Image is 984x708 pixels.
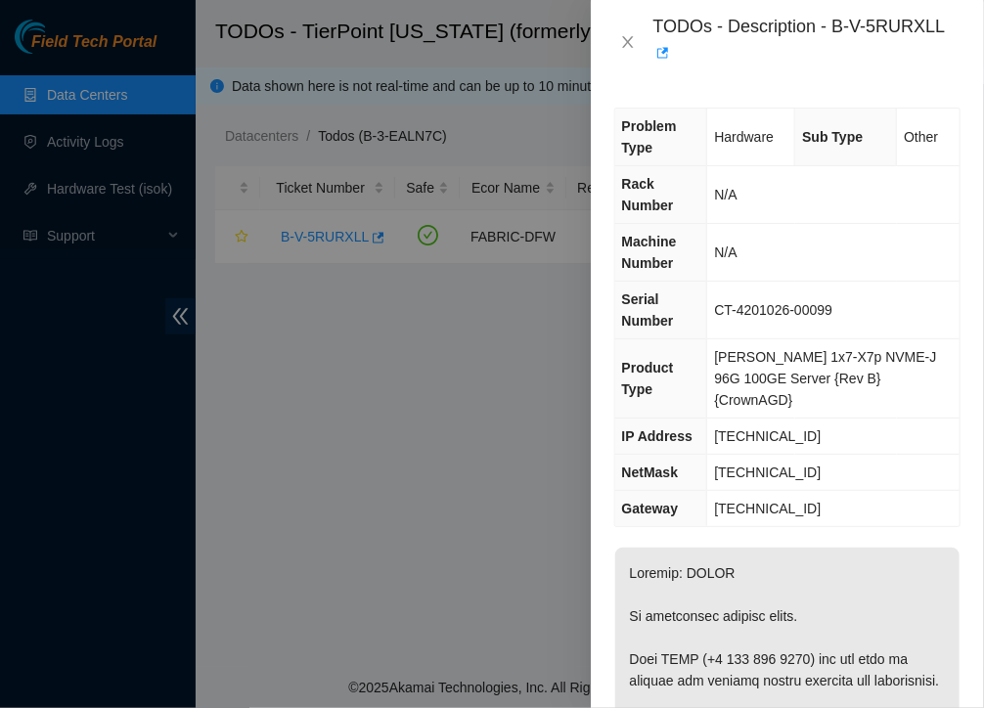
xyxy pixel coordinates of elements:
span: Hardware [714,129,774,145]
span: NetMask [622,465,679,480]
span: N/A [714,244,737,260]
button: Close [614,33,642,52]
span: IP Address [622,428,693,444]
span: Machine Number [622,234,677,271]
span: Other [904,129,938,145]
span: [TECHNICAL_ID] [714,465,821,480]
span: [TECHNICAL_ID] [714,428,821,444]
span: close [620,34,636,50]
span: N/A [714,187,737,202]
span: CT-4201026-00099 [714,302,832,318]
span: Rack Number [622,176,674,213]
span: Gateway [622,501,679,516]
span: [TECHNICAL_ID] [714,501,821,516]
span: [PERSON_NAME] 1x7-X7p NVME-J 96G 100GE Server {Rev B}{CrownAGD} [714,349,936,408]
span: Sub Type [802,129,863,145]
div: TODOs - Description - B-V-5RURXLL [653,16,961,68]
span: Problem Type [622,118,677,155]
span: Product Type [622,360,674,397]
span: Serial Number [622,291,674,329]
